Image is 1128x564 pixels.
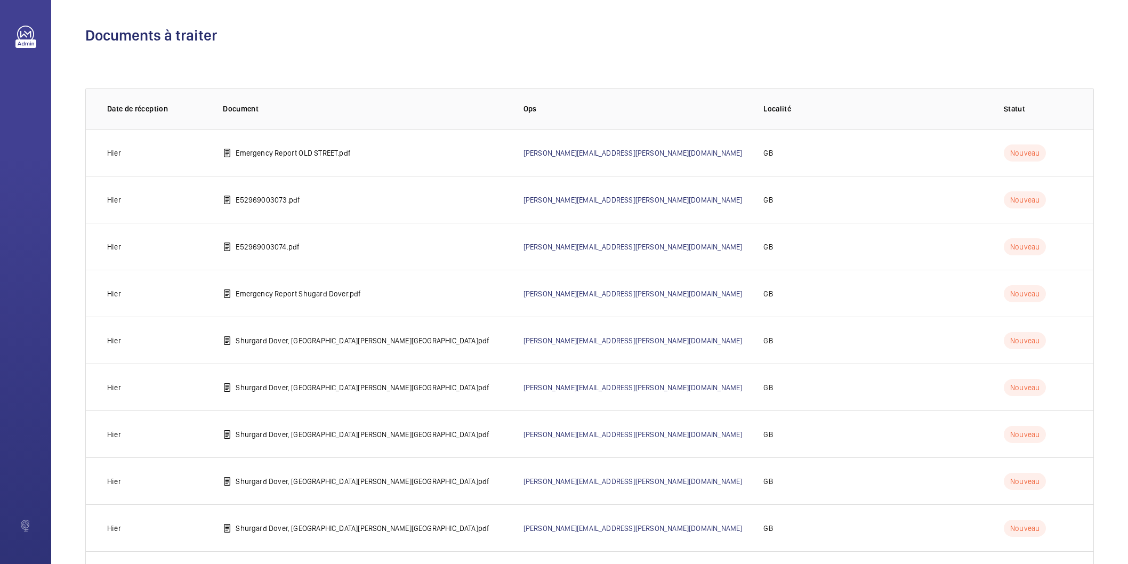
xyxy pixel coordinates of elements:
[107,523,121,534] p: Hier
[523,103,747,114] p: Ops
[236,382,489,393] p: Shurgard Dover, [GEOGRAPHIC_DATA][PERSON_NAME][GEOGRAPHIC_DATA]pdf
[236,241,300,252] p: E52969003074.pdf
[523,477,743,486] a: [PERSON_NAME][EMAIL_ADDRESS][PERSON_NAME][DOMAIN_NAME]
[523,524,743,533] a: [PERSON_NAME][EMAIL_ADDRESS][PERSON_NAME][DOMAIN_NAME]
[523,430,743,439] a: [PERSON_NAME][EMAIL_ADDRESS][PERSON_NAME][DOMAIN_NAME]
[1004,103,1072,114] p: Statut
[763,148,772,158] p: GB
[1004,332,1046,349] p: Nouveau
[1004,144,1046,162] p: Nouveau
[236,288,361,299] p: Emergency Report Shugard Dover.pdf
[1004,426,1046,443] p: Nouveau
[523,383,743,392] a: [PERSON_NAME][EMAIL_ADDRESS][PERSON_NAME][DOMAIN_NAME]
[763,103,987,114] p: Localité
[1004,238,1046,255] p: Nouveau
[523,149,743,157] a: [PERSON_NAME][EMAIL_ADDRESS][PERSON_NAME][DOMAIN_NAME]
[236,148,351,158] p: Emergency Report OLD STREET.pdf
[236,476,489,487] p: Shurgard Dover, [GEOGRAPHIC_DATA][PERSON_NAME][GEOGRAPHIC_DATA]pdf
[763,476,772,487] p: GB
[763,429,772,440] p: GB
[763,382,772,393] p: GB
[1004,285,1046,302] p: Nouveau
[1004,379,1046,396] p: Nouveau
[85,26,1094,45] h1: Documents à traiter
[236,523,489,534] p: Shurgard Dover, [GEOGRAPHIC_DATA][PERSON_NAME][GEOGRAPHIC_DATA]pdf
[523,336,743,345] a: [PERSON_NAME][EMAIL_ADDRESS][PERSON_NAME][DOMAIN_NAME]
[236,195,300,205] p: E52969003073.pdf
[107,195,121,205] p: Hier
[1004,473,1046,490] p: Nouveau
[107,429,121,440] p: Hier
[107,335,121,346] p: Hier
[1004,520,1046,537] p: Nouveau
[107,103,206,114] p: Date de réception
[107,476,121,487] p: Hier
[107,148,121,158] p: Hier
[523,243,743,251] a: [PERSON_NAME][EMAIL_ADDRESS][PERSON_NAME][DOMAIN_NAME]
[763,523,772,534] p: GB
[1004,191,1046,208] p: Nouveau
[763,195,772,205] p: GB
[523,289,743,298] a: [PERSON_NAME][EMAIL_ADDRESS][PERSON_NAME][DOMAIN_NAME]
[763,288,772,299] p: GB
[236,429,489,440] p: Shurgard Dover, [GEOGRAPHIC_DATA][PERSON_NAME][GEOGRAPHIC_DATA]pdf
[523,196,743,204] a: [PERSON_NAME][EMAIL_ADDRESS][PERSON_NAME][DOMAIN_NAME]
[223,103,506,114] p: Document
[107,382,121,393] p: Hier
[763,335,772,346] p: GB
[107,241,121,252] p: Hier
[236,335,489,346] p: Shurgard Dover, [GEOGRAPHIC_DATA][PERSON_NAME][GEOGRAPHIC_DATA]pdf
[763,241,772,252] p: GB
[107,288,121,299] p: Hier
